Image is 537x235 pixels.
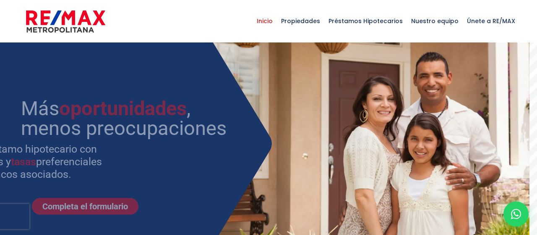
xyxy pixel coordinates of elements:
span: Préstamos Hipotecarios [324,8,407,34]
span: Propiedades [277,8,324,34]
img: remax-metropolitana-logo [26,9,105,34]
span: Únete a RE/MAX [463,8,519,34]
span: Nuestro equipo [407,8,463,34]
span: Inicio [253,8,277,34]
